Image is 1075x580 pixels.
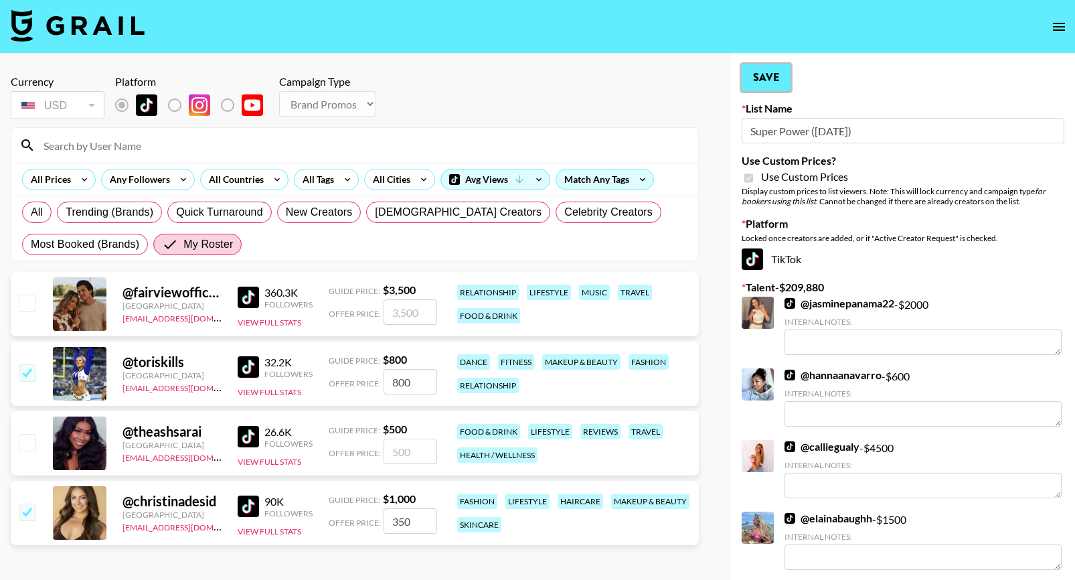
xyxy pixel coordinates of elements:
div: makeup & beauty [542,354,621,370]
div: Campaign Type [279,75,376,88]
strong: $ 500 [383,423,407,435]
div: USD [13,94,102,117]
span: Guide Price: [329,425,380,435]
img: YouTube [242,94,263,116]
span: Guide Price: [329,286,380,296]
span: Celebrity Creators [564,204,653,220]
div: List locked to TikTok. [115,91,274,119]
span: All [31,204,43,220]
div: All Cities [365,169,413,190]
div: TikTok [742,248,1064,270]
strong: $ 3,500 [383,283,416,296]
button: View Full Stats [238,457,301,467]
img: TikTok [238,496,259,517]
a: @elainabaughh [784,512,872,525]
span: Offer Price: [329,518,381,528]
div: lifestyle [528,424,572,439]
img: TikTok [784,370,795,380]
div: lifestyle [527,285,571,300]
div: Locked once creators are added, or if "Active Creator Request" is checked. [742,233,1064,243]
span: Guide Price: [329,356,380,366]
span: Use Custom Prices [761,170,848,184]
a: @jasminepanama22 [784,297,894,310]
input: Search by User Name [35,135,690,156]
div: Display custom prices to list viewers. Note: This will lock currency and campaign type . Cannot b... [742,186,1064,206]
img: Instagram [189,94,210,116]
div: fashion [629,354,669,370]
a: [EMAIL_ADDRESS][DOMAIN_NAME] [122,450,257,463]
img: TikTok [136,94,157,116]
div: 90K [264,495,313,508]
div: Followers [264,439,313,449]
div: reviews [580,424,621,439]
a: [EMAIL_ADDRESS][DOMAIN_NAME] [122,520,257,532]
a: [EMAIL_ADDRESS][DOMAIN_NAME] [122,311,257,323]
img: TikTok [784,298,795,309]
div: haircare [558,494,603,509]
input: 800 [384,369,437,394]
button: open drawer [1046,13,1072,40]
div: @ fairviewofficial [122,284,222,301]
em: for bookers using this list [742,186,1046,206]
label: List Name [742,102,1064,115]
div: makeup & beauty [611,494,689,509]
div: [GEOGRAPHIC_DATA] [122,301,222,311]
span: New Creators [286,204,353,220]
div: food & drink [457,308,520,323]
div: [GEOGRAPHIC_DATA] [122,370,222,380]
div: @ toriskills [122,354,222,370]
input: 1,000 [384,508,437,534]
div: Internal Notes: [784,317,1062,327]
img: TikTok [238,426,259,447]
div: travel [629,424,663,439]
div: Platform [115,75,274,88]
div: food & drink [457,424,520,439]
div: - $ 4500 [784,440,1062,498]
input: 500 [384,439,437,464]
span: Most Booked (Brands) [31,236,139,252]
span: [DEMOGRAPHIC_DATA] Creators [375,204,542,220]
div: Followers [264,508,313,518]
div: - $ 1500 [784,512,1062,570]
div: 360.3K [264,286,313,299]
label: Use Custom Prices? [742,154,1064,167]
div: Match Any Tags [556,169,653,190]
div: Any Followers [102,169,173,190]
span: Offer Price: [329,378,381,388]
div: fashion [457,494,497,509]
div: All Prices [23,169,74,190]
div: Internal Notes: [784,460,1062,470]
button: View Full Stats [238,526,301,536]
a: [EMAIL_ADDRESS][DOMAIN_NAME] [122,380,257,393]
div: 26.6K [264,425,313,439]
div: dance [457,354,490,370]
div: lifestyle [505,494,550,509]
span: Guide Price: [329,495,380,505]
div: [GEOGRAPHIC_DATA] [122,440,222,450]
span: Trending (Brands) [66,204,153,220]
div: Followers [264,369,313,379]
div: Currency [11,75,104,88]
span: Quick Turnaround [176,204,263,220]
div: Internal Notes: [784,388,1062,398]
div: All Tags [295,169,337,190]
div: skincare [457,517,501,532]
div: travel [618,285,652,300]
label: Talent - $ 209,880 [742,281,1064,294]
img: TikTok [784,441,795,452]
div: All Countries [201,169,266,190]
div: Internal Notes: [784,532,1062,542]
div: - $ 600 [784,368,1062,427]
img: TikTok [784,513,795,524]
a: @calliegualy [784,440,859,453]
img: TikTok [742,248,763,270]
button: Save [742,64,791,91]
div: relationship [457,285,519,300]
label: Platform [742,217,1064,230]
div: @ christinadesid [122,493,222,510]
div: Currency is locked to USD [11,88,104,122]
img: Grail Talent [11,9,145,42]
strong: $ 1,000 [383,492,416,505]
div: - $ 2000 [784,297,1062,355]
span: Offer Price: [329,309,381,319]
